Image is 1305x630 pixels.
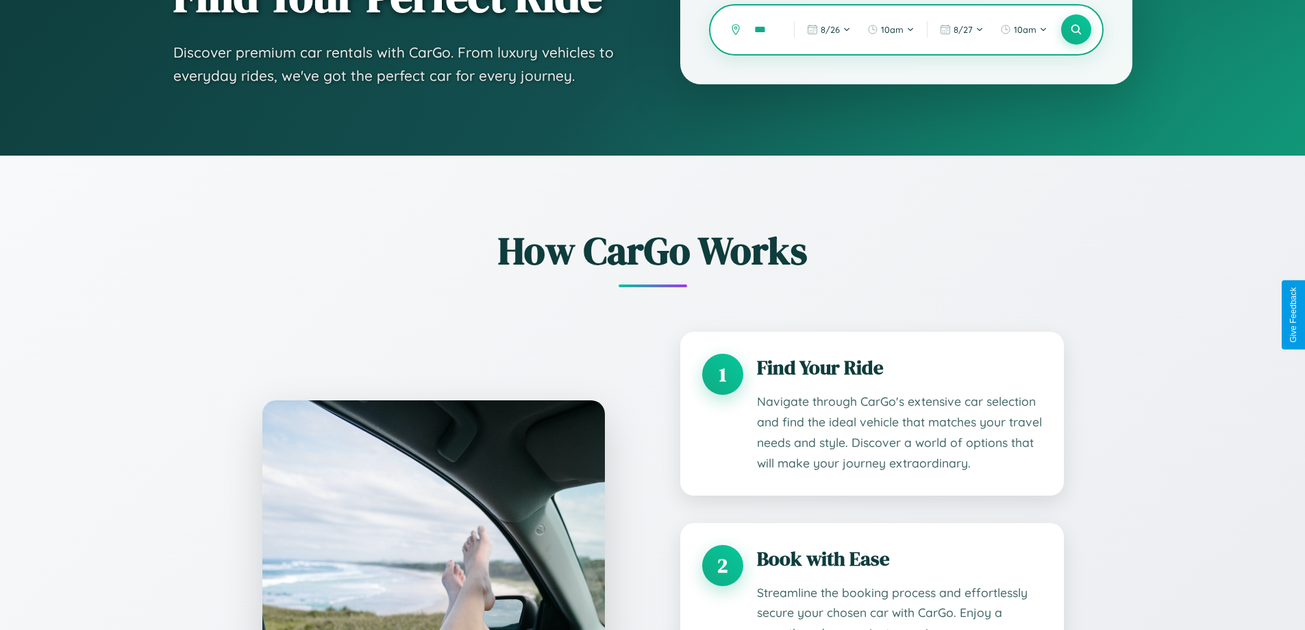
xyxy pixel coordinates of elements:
h3: Book with Ease [757,545,1042,572]
button: 10am [993,19,1054,40]
p: Navigate through CarGo's extensive car selection and find the ideal vehicle that matches your tra... [757,391,1042,474]
div: 2 [702,545,743,586]
button: 8/27 [933,19,991,40]
button: 10am [860,19,921,40]
span: 8 / 26 [821,24,840,35]
p: Discover premium car rentals with CarGo. From luxury vehicles to everyday rides, we've got the pe... [173,41,625,87]
button: 8/26 [800,19,858,40]
h3: Find Your Ride [757,354,1042,381]
div: Give Feedback [1289,287,1298,343]
span: 8 / 27 [954,24,973,35]
h2: How CarGo Works [242,224,1064,277]
span: 10am [1014,24,1036,35]
span: 10am [881,24,904,35]
div: 1 [702,354,743,395]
